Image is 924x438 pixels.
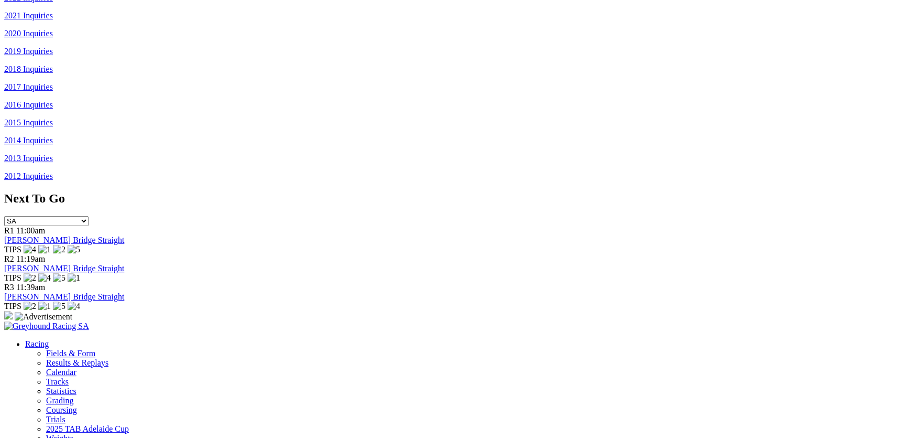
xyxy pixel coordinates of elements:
img: 2 [24,302,36,311]
a: 2013 Inquiries [4,154,53,163]
a: Trials [46,415,65,424]
span: R2 [4,254,14,263]
a: Coursing [46,405,77,414]
span: R3 [4,283,14,292]
a: 2016 Inquiries [4,100,53,109]
img: Advertisement [15,312,72,322]
img: 1 [38,302,51,311]
span: TIPS [4,245,21,254]
img: 2 [53,245,65,254]
a: 2020 Inquiries [4,29,53,38]
img: 1 [68,273,80,283]
a: Statistics [46,387,76,396]
img: 5 [53,302,65,311]
span: 11:00am [16,226,45,235]
img: 1 [38,245,51,254]
img: 5 [68,245,80,254]
a: 2025 TAB Adelaide Cup [46,424,129,433]
span: TIPS [4,302,21,311]
a: 2012 Inquiries [4,172,53,180]
img: 2 [24,273,36,283]
span: 11:19am [16,254,45,263]
span: R1 [4,226,14,235]
a: [PERSON_NAME] Bridge Straight [4,236,124,244]
span: 11:39am [16,283,45,292]
span: TIPS [4,273,21,282]
img: 4 [38,273,51,283]
a: Grading [46,396,73,405]
a: [PERSON_NAME] Bridge Straight [4,292,124,301]
img: 15187_Greyhounds_GreysPlayCentral_Resize_SA_WebsiteBanner_300x115_2025.jpg [4,311,13,319]
a: Calendar [46,368,76,377]
a: Results & Replays [46,358,108,367]
img: 4 [68,302,80,311]
a: 2019 Inquiries [4,47,53,56]
img: 5 [53,273,65,283]
h2: Next To Go [4,191,920,206]
a: 2014 Inquiries [4,136,53,145]
a: Fields & Form [46,349,95,358]
a: 2021 Inquiries [4,11,53,20]
a: 2017 Inquiries [4,82,53,91]
a: 2015 Inquiries [4,118,53,127]
img: 4 [24,245,36,254]
img: Greyhound Racing SA [4,322,89,331]
a: 2018 Inquiries [4,65,53,73]
a: Tracks [46,377,69,386]
a: [PERSON_NAME] Bridge Straight [4,264,124,273]
a: Racing [25,339,49,348]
